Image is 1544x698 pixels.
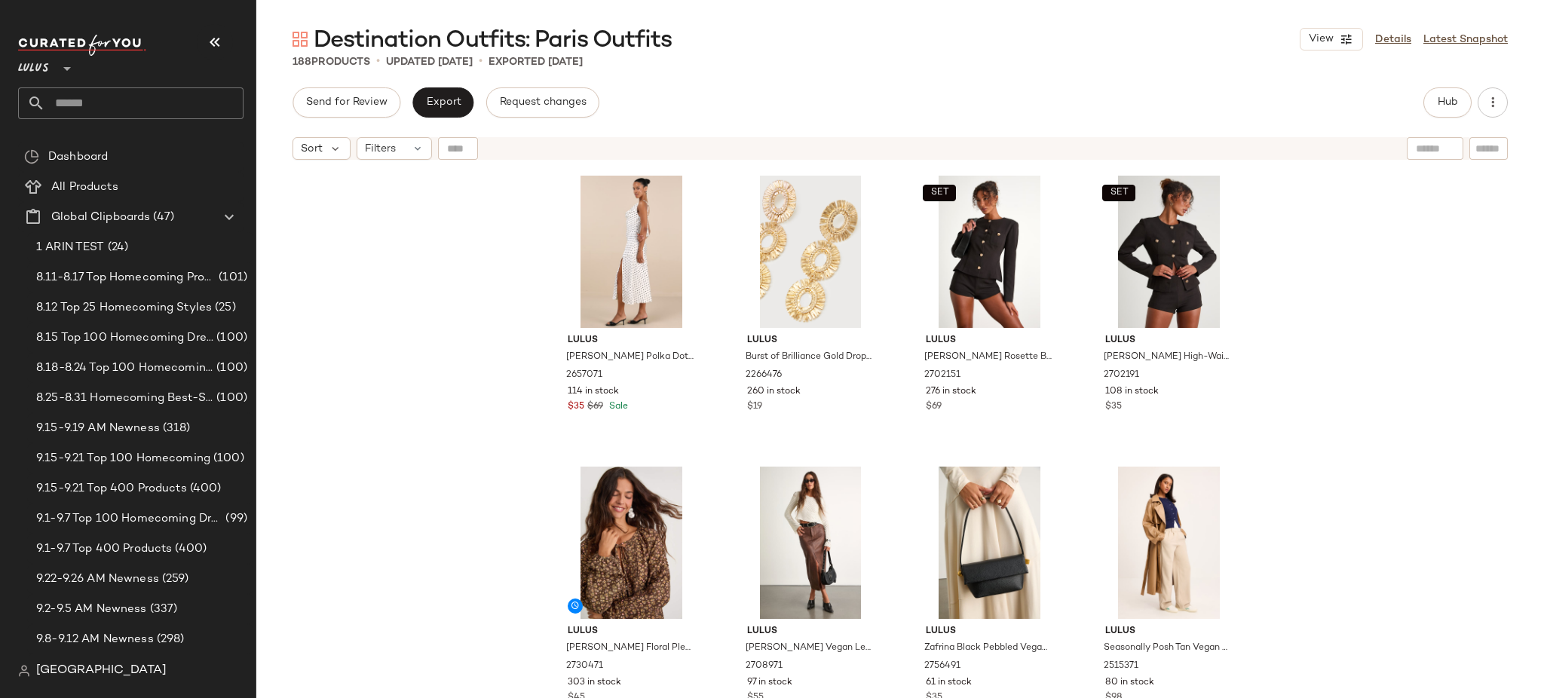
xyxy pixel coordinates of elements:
span: 276 in stock [926,385,976,399]
span: (100) [213,360,247,377]
span: 2730471 [566,660,603,673]
img: 2730471_05_detail_2025-09-12.jpg [556,467,707,619]
img: 2702151_01_hero_2025-07-16.jpg [914,176,1065,328]
p: Exported [DATE] [489,54,583,70]
span: 9.8-9.12 AM Newness [36,631,154,648]
span: 303 in stock [568,676,621,690]
span: Dashboard [48,148,108,166]
button: SET [923,185,956,201]
span: 108 in stock [1105,385,1159,399]
span: 260 in stock [747,385,801,399]
span: [PERSON_NAME] Rosette Button-Front Blazer [924,351,1052,364]
span: 114 in stock [568,385,619,399]
span: 2702151 [924,369,960,382]
span: 2702191 [1104,369,1139,382]
span: 188 [293,57,311,68]
img: 2702191_02_front_2025-07-16.jpg [1093,176,1245,328]
span: 9.1-9.7 Top 400 Products [36,540,172,558]
span: 8.12 Top 25 Homecoming Styles [36,299,212,317]
span: Request changes [499,96,587,109]
span: 2756491 [924,660,960,673]
button: Export [412,87,473,118]
span: 9.2-9.5 AM Newness [36,601,147,618]
span: (100) [213,390,247,407]
span: 2266476 [746,369,782,382]
img: svg%3e [18,665,30,677]
span: • [376,53,380,71]
span: Hub [1437,96,1458,109]
span: Lulus [18,51,49,78]
span: 8.25-8.31 Homecoming Best-Sellers [36,390,213,407]
span: Filters [365,141,396,157]
span: [GEOGRAPHIC_DATA] [36,662,167,680]
p: updated [DATE] [386,54,473,70]
span: (47) [150,209,174,226]
span: (25) [212,299,236,317]
span: $35 [568,400,584,414]
button: Request changes [486,87,599,118]
img: 2657071_04_back.jpg [556,176,707,328]
img: 10906721_2266476.jpg [735,176,887,328]
span: 97 in stock [747,676,792,690]
span: Sale [606,402,628,412]
a: Details [1375,32,1411,47]
span: Destination Outfits: Paris Outfits [314,26,672,56]
span: (318) [160,420,191,437]
span: Send for Review [305,96,388,109]
span: $19 [747,400,762,414]
span: $69 [587,400,603,414]
span: Lulus [1105,334,1233,347]
button: SET [1102,185,1135,201]
img: 13130181_2515371.jpg [1093,467,1245,619]
button: View [1300,28,1363,51]
span: 8.11-8.17 Top Homecoming Product [36,269,216,286]
span: SET [930,188,949,198]
span: Seasonally Posh Tan Vegan Leather Trench Coat [1104,641,1231,655]
span: $69 [926,400,942,414]
span: Lulus [1105,625,1233,638]
span: $35 [1105,400,1122,414]
span: 9.1-9.7 Top 100 Homecoming Dresses [36,510,222,528]
span: Global Clipboards [51,209,150,226]
span: 8.15 Top 100 Homecoming Dresses [36,329,213,347]
span: [PERSON_NAME] Polka Dot Satin Cowl Tie-Back Midi Dress [566,351,694,364]
img: 2756491_01_OM_2025-09-09.jpg [914,467,1065,619]
span: (100) [213,329,247,347]
span: 9.22-9.26 AM Newness [36,571,159,588]
span: (337) [147,601,178,618]
span: 9.15-9.21 Top 400 Products [36,480,187,497]
div: Products [293,54,370,70]
span: (400) [172,540,207,558]
span: Sort [301,141,323,157]
span: 80 in stock [1105,676,1154,690]
button: Send for Review [293,87,400,118]
span: (259) [159,571,189,588]
span: Lulus [568,334,695,347]
span: (100) [210,450,244,467]
span: 2657071 [566,369,602,382]
button: Hub [1423,87,1472,118]
span: Lulus [568,625,695,638]
span: 8.18-8.24 Top 100 Homecoming Dresses [36,360,213,377]
span: [PERSON_NAME] Floral Pleated Long Sleeve Blouse [566,641,694,655]
span: [PERSON_NAME] Vegan Leather High-Rise Midi Skirt [746,641,873,655]
span: All Products [51,179,118,196]
span: Lulus [926,625,1053,638]
span: (400) [187,480,222,497]
span: [PERSON_NAME] High-Waisted Micro Shorts [1104,351,1231,364]
span: 9.15-9.21 Top 100 Homecoming [36,450,210,467]
span: (24) [105,239,129,256]
span: • [479,53,482,71]
span: 1 ARIN TEST [36,239,105,256]
span: Lulus [747,334,875,347]
span: 2708971 [746,660,783,673]
span: Export [425,96,461,109]
img: 2708971_02_fullbody_2025-08-18.jpg [735,467,887,619]
span: Zafrina Black Pebbled Vegan Leather Shoulder Bag [924,641,1052,655]
span: 2515371 [1104,660,1138,673]
span: 9.15-9.19 AM Newness [36,420,160,437]
span: (298) [154,631,185,648]
img: svg%3e [24,149,39,164]
img: svg%3e [293,32,308,47]
span: 61 in stock [926,676,972,690]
